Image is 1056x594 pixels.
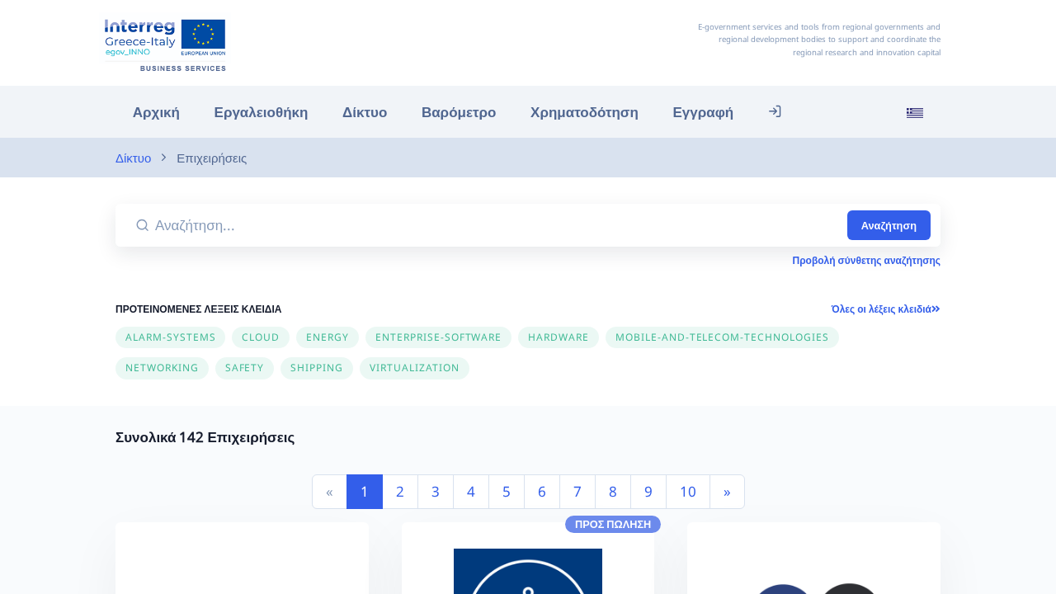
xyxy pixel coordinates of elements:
[290,361,343,375] span: shipping
[151,148,247,167] li: Επιχειρήσεις
[125,361,199,375] span: networking
[404,94,513,130] a: Βαρόμετρο
[115,302,511,318] h6: ΠΡΟΤΕΙΝΟΜΕΝΕΣ ΛΕΞΕΙΣ ΚΛΕΙΔΙΑ
[847,210,931,241] button: Αναζήτηση
[99,12,231,73] img: Αρχική
[559,474,596,509] a: 7
[346,474,383,509] a: 1
[232,326,296,345] a: cloud
[524,474,560,509] a: 6
[115,356,215,375] a: networking
[280,356,360,375] a: shipping
[907,105,923,121] img: el_flag.svg
[242,330,280,344] span: cloud
[370,361,459,375] span: virtualization
[197,94,325,130] a: Εργαλειοθήκη
[528,330,589,344] span: hardware
[115,326,232,345] a: alarm-systems
[375,330,502,344] span: enterprise-software
[152,204,845,247] input: Αναζήτηση...
[488,474,525,509] a: 5
[382,474,418,509] a: 2
[724,482,731,501] span: »
[115,94,197,130] a: Αρχική
[513,94,655,130] a: Χρηματοδότηση
[125,330,215,344] span: alarm-systems
[666,474,710,509] a: 10
[792,253,940,267] a: Προβολή σύνθετης αναζήτησης
[325,94,404,130] a: Δίκτυο
[365,326,518,345] a: enterprise-software
[225,361,265,375] span: safety
[215,356,281,375] a: safety
[360,356,475,375] a: virtualization
[656,94,751,130] a: Εγγραφή
[595,474,631,509] a: 8
[296,326,365,345] a: energy
[630,474,667,509] a: 9
[453,474,489,509] a: 4
[115,427,295,446] strong: Συνολικά 142 Επιχειρήσεις
[417,474,454,509] a: 3
[518,326,606,345] a: hardware
[615,330,829,344] span: mobile-and-telecom-technologies
[565,516,661,533] span: Προς πώληση
[306,330,349,344] span: energy
[115,148,151,167] a: Δίκτυο
[606,326,846,345] a: mobile-and-telecom-technologies
[832,302,940,316] a: Όλες οι λέξεις κλειδιά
